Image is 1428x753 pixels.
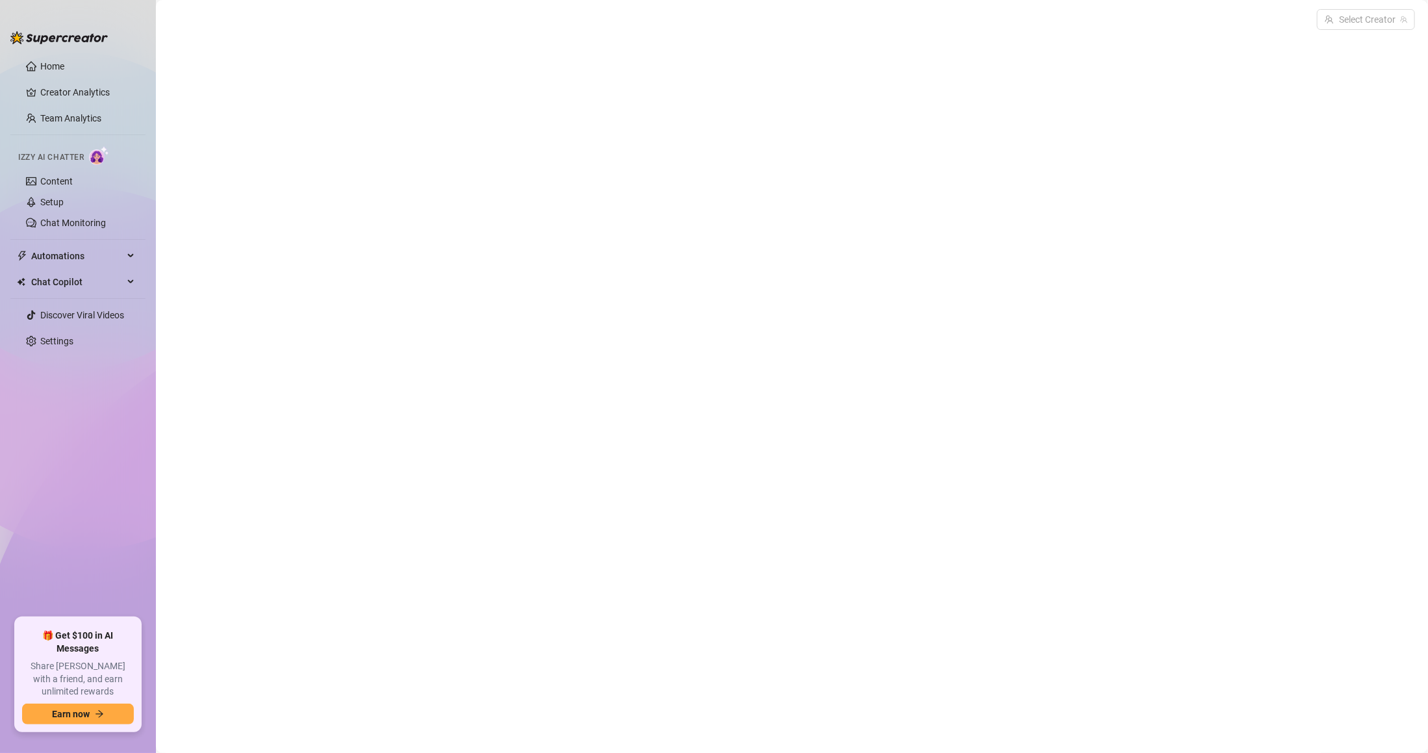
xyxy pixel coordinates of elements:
[22,630,134,655] span: 🎁 Get $100 in AI Messages
[40,82,135,103] a: Creator Analytics
[40,176,73,186] a: Content
[22,704,134,724] button: Earn nowarrow-right
[40,310,124,320] a: Discover Viral Videos
[18,151,84,164] span: Izzy AI Chatter
[31,272,123,292] span: Chat Copilot
[40,218,106,228] a: Chat Monitoring
[40,113,101,123] a: Team Analytics
[40,61,64,71] a: Home
[89,146,109,165] img: AI Chatter
[31,246,123,266] span: Automations
[17,251,27,261] span: thunderbolt
[17,277,25,287] img: Chat Copilot
[40,197,64,207] a: Setup
[22,660,134,698] span: Share [PERSON_NAME] with a friend, and earn unlimited rewards
[52,709,90,719] span: Earn now
[40,336,73,346] a: Settings
[10,31,108,44] img: logo-BBDzfeDw.svg
[95,709,104,719] span: arrow-right
[1400,16,1408,23] span: team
